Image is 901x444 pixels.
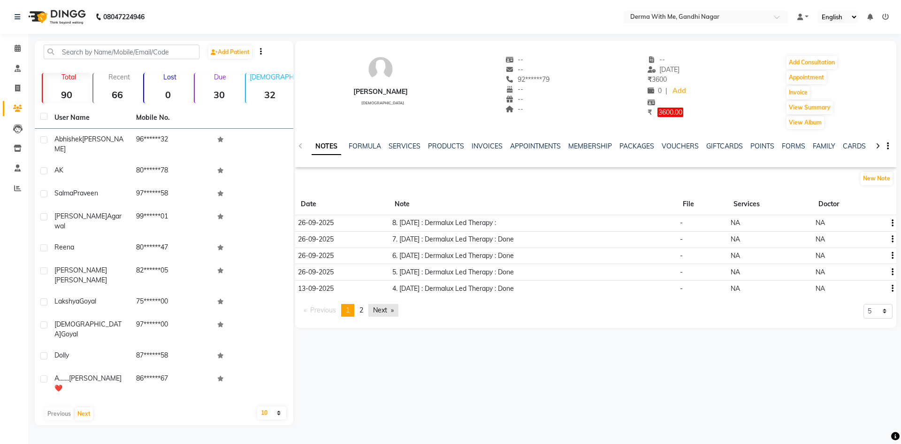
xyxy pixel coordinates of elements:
nav: Pagination [299,304,399,317]
span: Previous [310,306,336,314]
td: 6. [DATE] : Dermalux Led Therapy : Done [389,248,677,264]
span: Goyal [61,330,78,338]
span: Lakshya [54,297,79,305]
div: [PERSON_NAME] [353,87,408,97]
b: 08047224946 [103,4,145,30]
p: Total [46,73,91,81]
span: ₹ [648,75,652,84]
span: 26-09-2025 [298,251,334,260]
a: VOUCHERS [662,142,699,150]
strong: 66 [93,89,141,101]
td: 4. [DATE] : Dermalux Led Therapy : Done [389,280,677,296]
a: CARDS [843,142,866,150]
th: File [677,194,728,215]
strong: 32 [246,89,294,101]
a: MEMBERSHIP [568,142,612,150]
span: -- [506,65,524,74]
a: INVOICES [472,142,503,150]
a: Add [671,85,687,98]
span: -- [648,55,665,64]
span: [PERSON_NAME] [54,212,107,220]
span: - [680,268,683,276]
span: -- [506,55,524,64]
span: 13-09-2025 [298,284,334,293]
span: Goyal [79,297,96,305]
button: Appointment [786,71,826,84]
span: NA [816,284,825,293]
a: PACKAGES [619,142,654,150]
span: 26-09-2025 [298,218,334,227]
span: AK [54,166,63,174]
span: NA [731,268,740,276]
span: NA [731,251,740,260]
span: [DEMOGRAPHIC_DATA] [361,101,404,105]
p: Recent [97,73,141,81]
span: - [680,251,683,260]
span: 26-09-2025 [298,235,334,243]
a: PRODUCTS [428,142,464,150]
span: 26-09-2025 [298,268,334,276]
a: FORMS [782,142,805,150]
span: -- [506,85,524,93]
span: | [665,86,667,96]
img: logo [24,4,88,30]
a: NOTES [312,138,341,155]
td: 7. [DATE] : Dermalux Led Therapy : Done [389,231,677,248]
span: [DEMOGRAPHIC_DATA] [54,320,122,338]
span: NA [816,251,825,260]
a: Add Patient [208,46,252,59]
span: NA [816,235,825,243]
span: Dolly [54,351,69,359]
button: New Note [861,172,893,185]
span: 3600 [648,75,667,84]
button: View Summary [786,101,833,114]
span: [PERSON_NAME] [54,276,107,284]
th: Doctor [813,194,885,215]
p: Lost [148,73,192,81]
span: [PERSON_NAME] [54,135,123,153]
span: ₹ [648,108,652,117]
span: [DATE] [648,65,680,74]
strong: 90 [43,89,91,101]
a: FAMILY [813,142,835,150]
button: Add Consultation [786,56,837,69]
span: 1 [346,306,350,314]
p: [DEMOGRAPHIC_DATA] [250,73,294,81]
a: SERVICES [389,142,420,150]
span: A....... [54,374,69,382]
span: Salma [54,189,73,197]
span: NA [731,284,740,293]
a: APPOINTMENTS [510,142,561,150]
span: NA [731,235,740,243]
span: -- [506,95,524,103]
span: Praveen [73,189,98,197]
span: Abhishek [54,135,82,143]
a: FORMULA [349,142,381,150]
strong: 30 [195,89,243,101]
span: 0 [648,86,662,95]
span: 3600.00 [657,108,683,117]
strong: 0 [144,89,192,101]
td: 5. [DATE] : Dermalux Led Therapy : Done [389,264,677,280]
button: Invoice [786,86,810,99]
button: View Album [786,116,824,129]
span: NA [816,268,825,276]
span: - [680,284,683,293]
span: 2 [359,306,363,314]
span: [PERSON_NAME] [54,266,107,274]
img: avatar [367,55,395,83]
span: NA [816,218,825,227]
button: Next [75,407,93,421]
th: User Name [49,107,130,129]
span: NA [731,218,740,227]
a: GIFTCARDS [706,142,743,150]
span: [PERSON_NAME] ❤️ [54,374,122,392]
th: Mobile No. [130,107,212,129]
th: Date [295,194,389,215]
input: Search by Name/Mobile/Email/Code [44,45,199,59]
span: -- [506,105,524,113]
a: POINTS [750,142,774,150]
span: Reena [54,243,74,251]
p: Due [197,73,243,81]
th: Note [389,194,677,215]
